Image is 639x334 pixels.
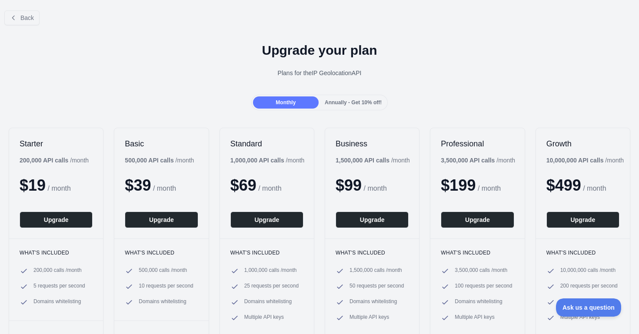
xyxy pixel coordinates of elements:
div: / month [441,156,515,165]
span: $ 499 [546,176,581,194]
div: / month [336,156,410,165]
b: 10,000,000 API calls [546,157,604,164]
b: 1,000,000 API calls [230,157,284,164]
b: 3,500,000 API calls [441,157,495,164]
div: / month [230,156,305,165]
div: / month [546,156,624,165]
h2: Growth [546,139,619,149]
h2: Business [336,139,409,149]
b: 1,500,000 API calls [336,157,389,164]
h2: Professional [441,139,514,149]
h2: Standard [230,139,303,149]
span: $ 199 [441,176,476,194]
iframe: Toggle Customer Support [556,298,622,317]
span: $ 69 [230,176,256,194]
span: $ 99 [336,176,362,194]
